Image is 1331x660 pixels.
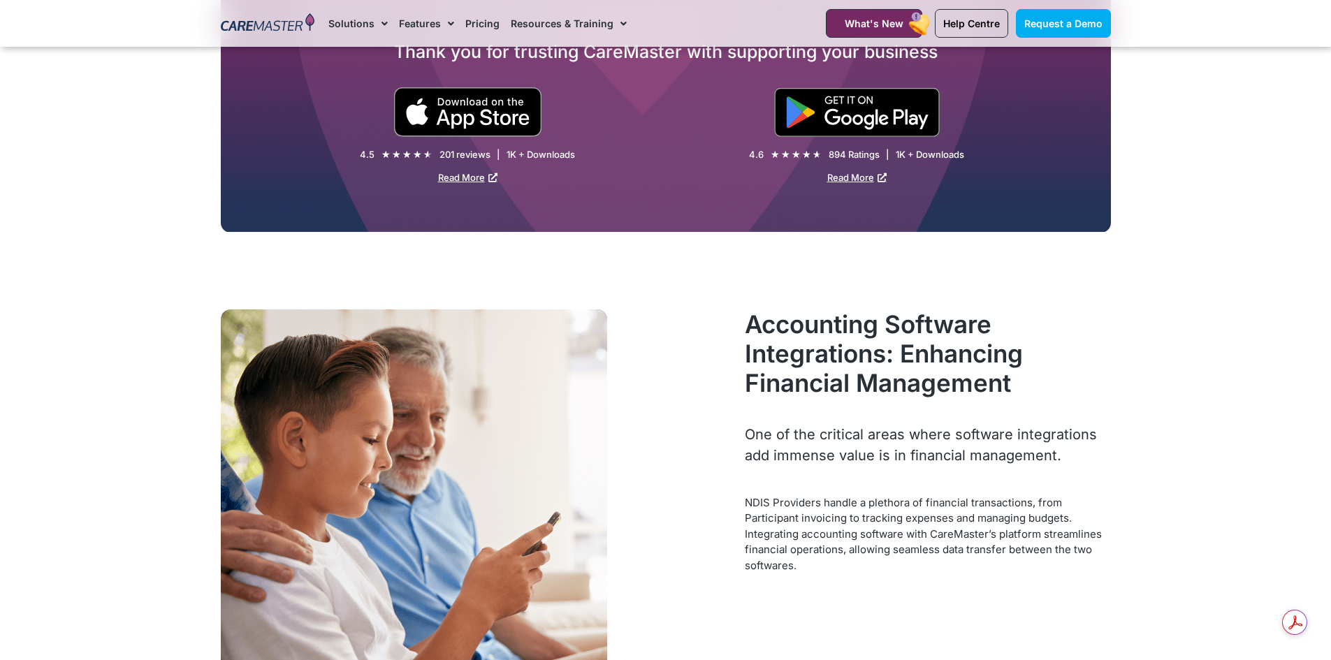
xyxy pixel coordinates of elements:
i: ★ [792,147,801,162]
h2: Thank you for trusting CareMaster with supporting your business [221,41,1111,63]
span: Request a Demo [1024,17,1103,29]
i: ★ [813,147,822,162]
div: 4.5/5 [381,147,432,162]
div: 4.5 [360,149,374,161]
h2: Accounting Software Integrations: Enhancing Financial Management [745,309,1110,397]
i: ★ [802,147,811,162]
i: ★ [392,147,401,162]
span: Help Centre [943,17,1000,29]
img: small black download on the apple app store button. [393,87,542,137]
div: One of the critical areas where software integrations add immense value is in financial management. [745,424,1110,466]
div: 4.6 [749,149,764,161]
img: "Get is on" Black Google play button. [774,88,940,137]
i: ★ [381,147,391,162]
a: Request a Demo [1016,9,1111,38]
i: ★ [781,147,790,162]
i: ★ [771,147,780,162]
a: What's New [826,9,922,38]
img: CareMaster Logo [221,13,315,34]
p: NDIS Providers handle a plethora of financial transactions, from Participant invoicing to trackin... [745,495,1110,574]
i: ★ [413,147,422,162]
a: Read More [827,172,887,183]
div: 4.6/5 [771,147,822,162]
i: ★ [402,147,412,162]
a: Read More [438,172,497,183]
span: What's New [845,17,903,29]
i: ★ [423,147,432,162]
a: Help Centre [935,9,1008,38]
div: 201 reviews | 1K + Downloads [439,149,575,161]
div: 894 Ratings | 1K + Downloads [829,149,964,161]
